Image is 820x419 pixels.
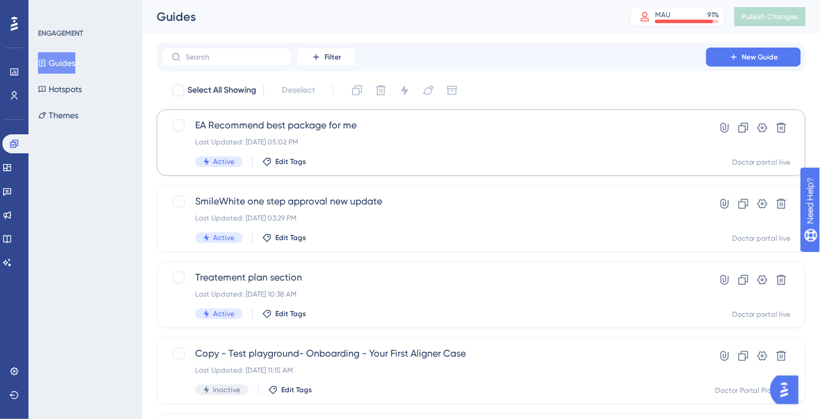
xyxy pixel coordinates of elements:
div: ENGAGEMENT [38,29,83,38]
button: Filter [297,48,356,67]
div: 91 % [707,10,719,20]
div: MAU [655,10,670,20]
div: Last Updated: [DATE] 03:29 PM [195,213,672,223]
iframe: UserGuiding AI Assistant Launcher [770,372,806,408]
span: Filter [325,52,341,62]
span: Active [213,233,234,242]
span: Active [213,157,234,166]
span: New Guide [742,52,778,62]
span: Edit Tags [275,233,306,242]
span: Edit Tags [275,157,306,166]
span: Edit Tags [275,309,306,319]
input: Search [186,53,282,61]
div: Guides [157,8,600,25]
span: Deselect [282,83,315,97]
span: Inactive [213,385,240,395]
button: Edit Tags [262,309,306,319]
button: Edit Tags [262,157,306,166]
span: Select All Showing [187,83,256,97]
button: Guides [38,52,75,74]
div: Last Updated: [DATE] 11:15 AM [195,366,672,375]
div: Last Updated: [DATE] 05:02 PM [195,137,672,147]
span: Edit Tags [281,385,312,395]
button: Themes [38,105,78,126]
span: Publish Changes [742,12,799,21]
button: Edit Tags [268,385,312,395]
span: EA Recommend best package for me [195,118,672,133]
button: Edit Tags [262,233,306,242]
button: Deselect [271,80,326,101]
span: Copy - Test playground- Onboarding - Your First Aligner Case [195,346,672,361]
div: Doctor portal live [732,157,791,167]
span: Treatement plan section [195,270,672,285]
span: Active [213,309,234,319]
div: Doctor portal live [732,310,791,319]
span: Need Help? [28,3,74,17]
div: Doctor Portal Playground [715,386,791,395]
div: Doctor portal live [732,234,791,243]
button: Hotspots [38,78,82,100]
button: Publish Changes [735,7,806,26]
div: Last Updated: [DATE] 10:38 AM [195,289,672,299]
span: SmileWhite one step approval new update [195,194,672,209]
button: New Guide [706,48,801,67]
